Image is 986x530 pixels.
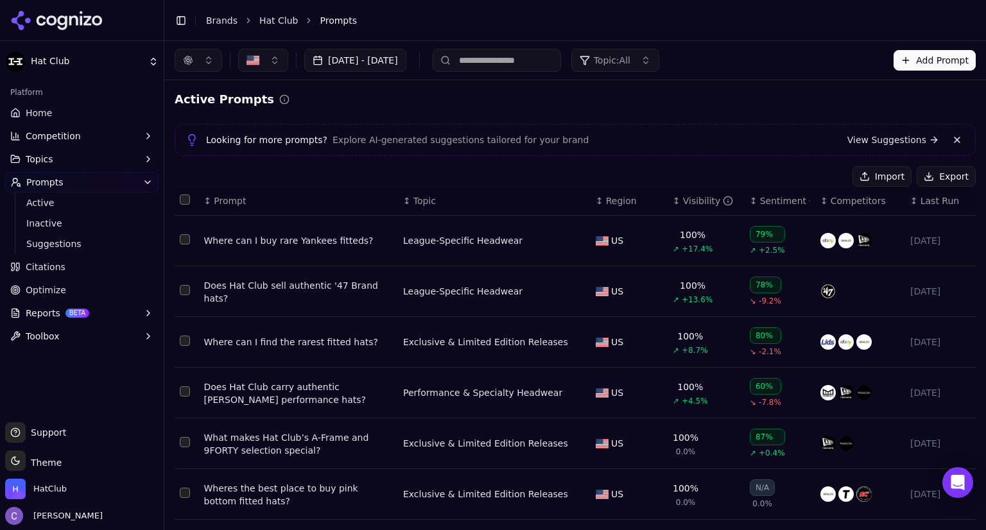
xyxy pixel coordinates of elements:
[5,326,159,346] button: Toolbox
[838,385,854,400] img: new era
[204,194,393,207] div: ↕Prompt
[847,133,939,146] a: View Suggestions
[5,507,23,525] img: Chris Hayes
[333,133,589,146] span: Explore AI-generated suggestions tailored for your brand
[403,488,568,500] div: Exclusive & Limited Edition Releases
[682,345,708,355] span: +8.7%
[26,176,64,189] span: Prompts
[759,296,781,306] span: -9.2%
[214,194,246,207] span: Prompt
[673,431,698,444] div: 100%
[905,187,976,216] th: Last Run
[820,233,836,248] img: ebay
[26,261,65,273] span: Citations
[910,285,971,298] div: [DATE]
[5,51,26,72] img: Hat Club
[759,245,785,255] span: +2.5%
[206,133,327,146] span: Looking for more prompts?
[856,334,872,350] img: grailed
[596,388,609,398] img: US flag
[676,497,696,508] span: 0.0%
[760,194,810,207] div: Sentiment
[611,386,623,399] span: US
[204,234,393,247] a: Where can I buy rare Yankees fitteds?
[180,194,190,205] button: Select all rows
[750,277,781,293] div: 78%
[680,228,705,241] div: 100%
[5,149,159,169] button: Topics
[815,187,905,216] th: Competitors
[677,380,703,393] div: 100%
[28,510,103,522] span: [PERSON_NAME]
[750,378,781,395] div: 60%
[673,194,739,207] div: ↕Visibility
[596,490,609,499] img: US flag
[683,194,734,207] div: Visibility
[26,330,60,343] span: Toolbox
[21,235,143,253] a: Suggestions
[752,499,772,509] span: 0.0%
[403,336,568,348] a: Exclusive & Limited Edition Releases
[838,233,854,248] img: grailed
[175,90,274,108] h2: Active Prompts
[180,234,190,244] button: Select row 1
[673,295,679,305] span: ↗
[820,436,836,451] img: new era
[31,56,143,67] span: Hat Club
[856,385,872,400] img: mitchell & ness
[682,295,713,305] span: +13.6%
[180,386,190,397] button: Select row 4
[403,386,562,399] a: Performance & Specialty Headwear
[204,279,393,305] a: Does Hat Club sell authentic '47 Brand hats?
[5,257,159,277] a: Citations
[259,14,298,27] a: Hat Club
[682,244,713,254] span: +17.4%
[21,194,143,212] a: Active
[611,488,623,500] span: US
[745,187,815,216] th: sentiment
[820,385,836,400] img: melin
[852,166,912,187] button: Import
[21,214,143,232] a: Inactive
[204,482,393,508] a: Wheres the best place to buy pink bottom fitted hats?
[180,437,190,447] button: Select row 5
[673,482,698,495] div: 100%
[596,287,609,296] img: US flag
[759,448,785,458] span: +0.4%
[204,336,393,348] a: Where can I find the rarest fitted hats?
[910,386,971,399] div: [DATE]
[838,334,854,350] img: ebay
[180,285,190,295] button: Select row 2
[5,479,67,499] button: Open organization switcher
[180,488,190,498] button: Select row 6
[5,479,26,499] img: HatClub
[838,486,854,502] img: topperzstore
[591,187,668,216] th: Region
[26,196,138,209] span: Active
[611,234,623,247] span: US
[246,54,259,67] img: United States
[304,49,406,72] button: [DATE] - [DATE]
[838,436,854,451] img: mitchell & ness
[403,285,523,298] div: League-Specific Headwear
[26,426,66,439] span: Support
[611,336,623,348] span: US
[596,338,609,347] img: US flag
[26,284,66,296] span: Optimize
[921,194,959,207] span: Last Run
[611,437,623,450] span: US
[750,479,775,496] div: N/A
[204,431,393,457] a: What makes Hat Club’s A-Frame and 9FORTY selection special?
[750,448,756,458] span: ↗
[403,437,568,450] a: Exclusive & Limited Edition Releases
[199,187,398,216] th: Prompt
[26,153,53,166] span: Topics
[403,234,523,247] a: League-Specific Headwear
